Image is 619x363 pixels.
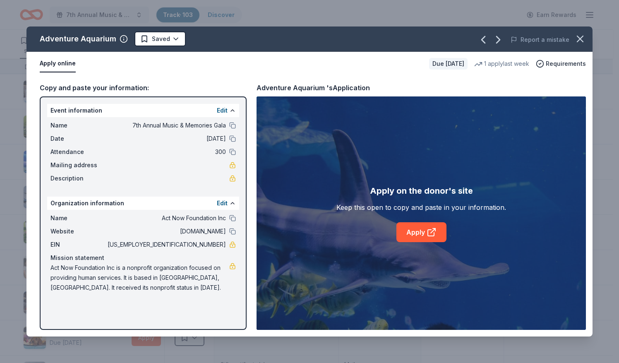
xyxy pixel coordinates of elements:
[50,226,106,236] span: Website
[106,147,226,157] span: 300
[50,134,106,144] span: Date
[50,173,106,183] span: Description
[106,134,226,144] span: [DATE]
[106,240,226,250] span: [US_EMPLOYER_IDENTIFICATION_NUMBER]
[511,35,569,45] button: Report a mistake
[50,253,236,263] div: Mission statement
[106,120,226,130] span: 7th Annual Music & Memories Gala
[474,59,529,69] div: 1 apply last week
[536,59,586,69] button: Requirements
[396,222,446,242] a: Apply
[47,104,239,117] div: Event information
[106,213,226,223] span: Act Now Foundation Inc
[40,32,116,46] div: Adventure Aquarium
[40,55,76,72] button: Apply online
[50,240,106,250] span: EIN
[50,263,229,293] span: Act Now Foundation Inc is a nonprofit organization focused on providing human services. It is bas...
[152,34,170,44] span: Saved
[336,202,506,212] div: Keep this open to copy and paste in your information.
[370,184,473,197] div: Apply on the donor's site
[106,226,226,236] span: [DOMAIN_NAME]
[50,160,106,170] span: Mailing address
[134,31,186,46] button: Saved
[50,120,106,130] span: Name
[50,147,106,157] span: Attendance
[50,213,106,223] span: Name
[217,198,228,208] button: Edit
[429,58,468,70] div: Due [DATE]
[47,197,239,210] div: Organization information
[40,82,247,93] div: Copy and paste your information:
[546,59,586,69] span: Requirements
[217,106,228,115] button: Edit
[257,82,370,93] div: Adventure Aquarium 's Application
